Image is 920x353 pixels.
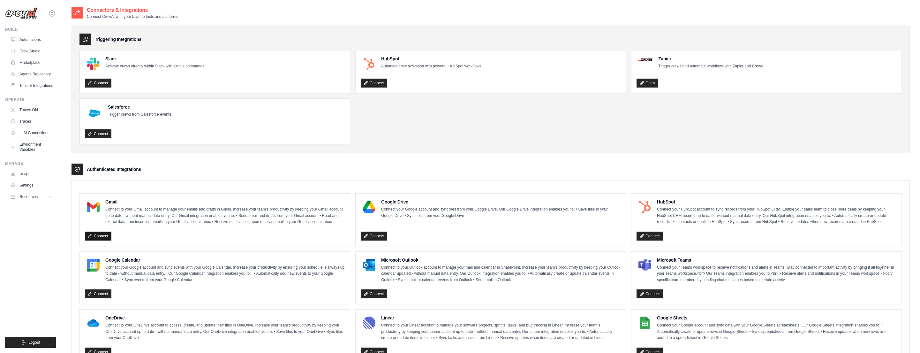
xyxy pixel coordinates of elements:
span: Resources [19,194,38,199]
a: Traces [8,116,56,127]
div: Operate [5,97,56,102]
img: OneDrive Logo [87,317,100,329]
h4: Slack [105,56,204,62]
p: Connect to your Linear account to manage your software projects, sprints, tasks, and bug tracking... [381,322,621,341]
img: HubSpot Logo [363,58,375,70]
p: Connect to your Outlook account to manage your mail and calendar in SharePoint. Increase your tea... [381,265,621,283]
img: Microsoft Outlook Logo [363,259,375,272]
a: Connect [85,232,111,241]
h4: Google Calendar [105,257,345,263]
p: Connect CrewAI with your favorite tools and platforms [87,14,178,19]
span: Logout [28,340,40,345]
img: Google Sheets Logo [638,317,651,329]
p: Connect to your OneDrive account to access, create, and update their files in OneDrive. Increase ... [105,322,345,341]
h4: Microsoft Teams [657,257,896,263]
a: Connect [85,79,111,88]
h4: HubSpot [657,199,896,205]
a: Connect [361,79,387,88]
button: Resources [8,192,56,202]
div: Build [5,27,56,32]
h4: Gmail [105,199,345,205]
p: Connect your Google account and sync data with your Google Sheets spreadsheets. Our Google Sheets... [657,322,896,341]
p: Connect your Google account and sync files from your Google Drive. Our Google Drive integration e... [381,206,621,219]
p: Activate crews directly within Slack with simple commands [105,63,204,70]
a: Traces Old [8,105,56,115]
a: Environment Variables [8,139,56,155]
a: Crew Studio [8,46,56,56]
img: Linear Logo [363,317,375,329]
a: Automations [8,35,56,45]
h4: Linear [381,315,621,321]
h4: OneDrive [105,315,345,321]
p: Connect your Teams workspace to receive notifications and alerts in Teams. Stay connected to impo... [657,265,896,283]
a: Connect [361,289,387,298]
p: Connect your HubSpot account to sync records from your HubSpot CRM. Enable your sales team to clo... [657,206,896,225]
p: Trigger crews from Salesforce events [108,111,171,118]
a: Connect [85,289,111,298]
h4: Salesforce [108,104,171,110]
h4: Google Drive [381,199,621,205]
p: Trigger crews and automate workflows with Zapier and CrewAI [658,63,765,70]
img: Microsoft Teams Logo [638,259,651,272]
p: Connect your Google account and sync events with your Google Calendar. Increase your productivity... [105,265,345,283]
img: Salesforce Logo [87,106,102,121]
img: Zapier Logo [638,58,652,61]
a: Connect [637,289,663,298]
h4: Microsoft Outlook [381,257,621,263]
a: Settings [8,180,56,190]
button: Logout [5,337,56,348]
h4: Google Sheets [657,315,896,321]
img: Google Drive Logo [363,201,375,213]
img: Gmail Logo [87,201,100,213]
h2: Connectors & Integrations [87,6,178,14]
h3: Triggering Integrations [95,36,141,42]
img: Logo [5,7,37,19]
a: Open [637,79,658,88]
a: Usage [8,169,56,179]
a: Agents Repository [8,69,56,79]
div: Manage [5,161,56,166]
img: Google Calendar Logo [87,259,100,272]
h4: Zapier [658,56,765,62]
p: Connect to your Gmail account to manage your emails and drafts in Gmail. Increase your team’s pro... [105,206,345,225]
a: Connect [361,232,387,241]
p: Automate crew activation with powerful HubSpot workflows [381,63,481,70]
a: Connect [637,232,663,241]
a: LLM Connections [8,128,56,138]
img: HubSpot Logo [638,201,651,213]
a: Connect [85,129,111,138]
h4: HubSpot [381,56,481,62]
a: Marketplace [8,58,56,68]
img: Slack Logo [87,58,100,70]
h3: Authenticated Integrations [87,166,141,173]
a: Tools & Integrations [8,81,56,91]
